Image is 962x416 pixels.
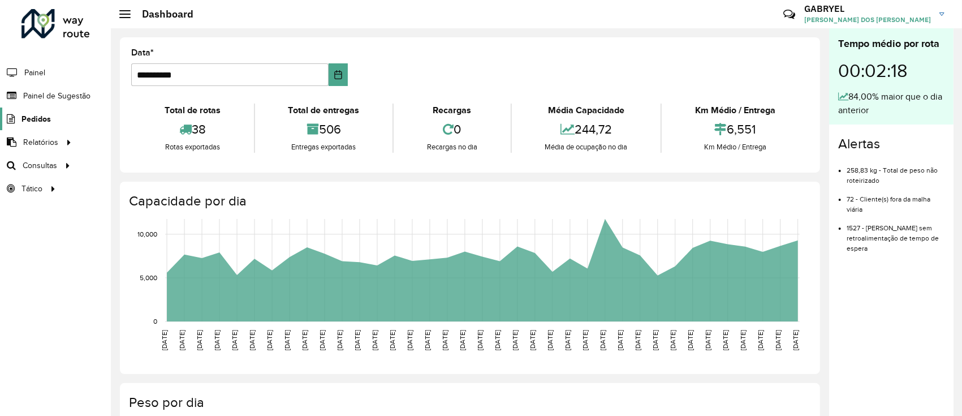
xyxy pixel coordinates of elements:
h3: GABRYEL [804,3,931,14]
span: Painel de Sugestão [23,90,90,102]
text: [DATE] [476,330,484,350]
text: [DATE] [301,330,308,350]
span: [PERSON_NAME] DOS [PERSON_NAME] [804,15,931,25]
div: Km Médio / Entrega [665,104,806,117]
text: [DATE] [196,330,203,350]
text: 0 [153,318,157,325]
text: [DATE] [389,330,396,350]
h4: Alertas [838,136,944,152]
text: [DATE] [529,330,536,350]
text: 5,000 [140,274,157,281]
h4: Peso por dia [129,394,809,411]
text: [DATE] [353,330,361,350]
span: Consultas [23,160,57,171]
text: [DATE] [546,330,554,350]
div: Recargas no dia [396,141,508,153]
text: [DATE] [248,330,256,350]
span: Painel [24,67,45,79]
text: [DATE] [652,330,659,350]
text: 10,000 [137,230,157,238]
text: [DATE] [704,330,711,350]
div: 6,551 [665,117,806,141]
text: [DATE] [266,330,273,350]
div: Entregas exportadas [258,141,390,153]
text: [DATE] [318,330,326,350]
text: [DATE] [669,330,676,350]
h2: Dashboard [131,8,193,20]
div: Km Médio / Entrega [665,141,806,153]
text: [DATE] [459,330,466,350]
text: [DATE] [739,330,747,350]
text: [DATE] [283,330,291,350]
li: 1527 - [PERSON_NAME] sem retroalimentação de tempo de espera [847,215,944,254]
div: 84,00% maior que o dia anterior [838,90,944,117]
label: Data [131,46,154,59]
div: 506 [258,117,390,141]
div: Recargas [396,104,508,117]
div: Média de ocupação no dia [515,141,658,153]
div: 00:02:18 [838,52,944,90]
text: [DATE] [634,330,641,350]
div: Tempo médio por rota [838,36,944,52]
text: [DATE] [371,330,378,350]
text: [DATE] [336,330,343,350]
text: [DATE] [616,330,624,350]
text: [DATE] [406,330,413,350]
div: 0 [396,117,508,141]
text: [DATE] [687,330,694,350]
text: [DATE] [213,330,221,350]
text: [DATE] [178,330,186,350]
text: [DATE] [424,330,431,350]
div: Total de entregas [258,104,390,117]
span: Tático [21,183,42,195]
li: 258,83 kg - Total de peso não roteirizado [847,157,944,186]
text: [DATE] [599,330,606,350]
text: [DATE] [722,330,729,350]
text: [DATE] [564,330,571,350]
div: Total de rotas [134,104,251,117]
span: Pedidos [21,113,51,125]
text: [DATE] [757,330,764,350]
text: [DATE] [792,330,799,350]
div: Rotas exportadas [134,141,251,153]
text: [DATE] [441,330,448,350]
text: [DATE] [231,330,238,350]
a: Contato Rápido [777,2,801,27]
li: 72 - Cliente(s) fora da malha viária [847,186,944,215]
span: Relatórios [23,136,58,148]
text: [DATE] [581,330,589,350]
div: 244,72 [515,117,658,141]
text: [DATE] [494,330,501,350]
div: 38 [134,117,251,141]
h4: Capacidade por dia [129,193,809,209]
text: [DATE] [161,330,168,350]
text: [DATE] [511,330,519,350]
button: Choose Date [329,63,348,86]
text: [DATE] [774,330,782,350]
div: Média Capacidade [515,104,658,117]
